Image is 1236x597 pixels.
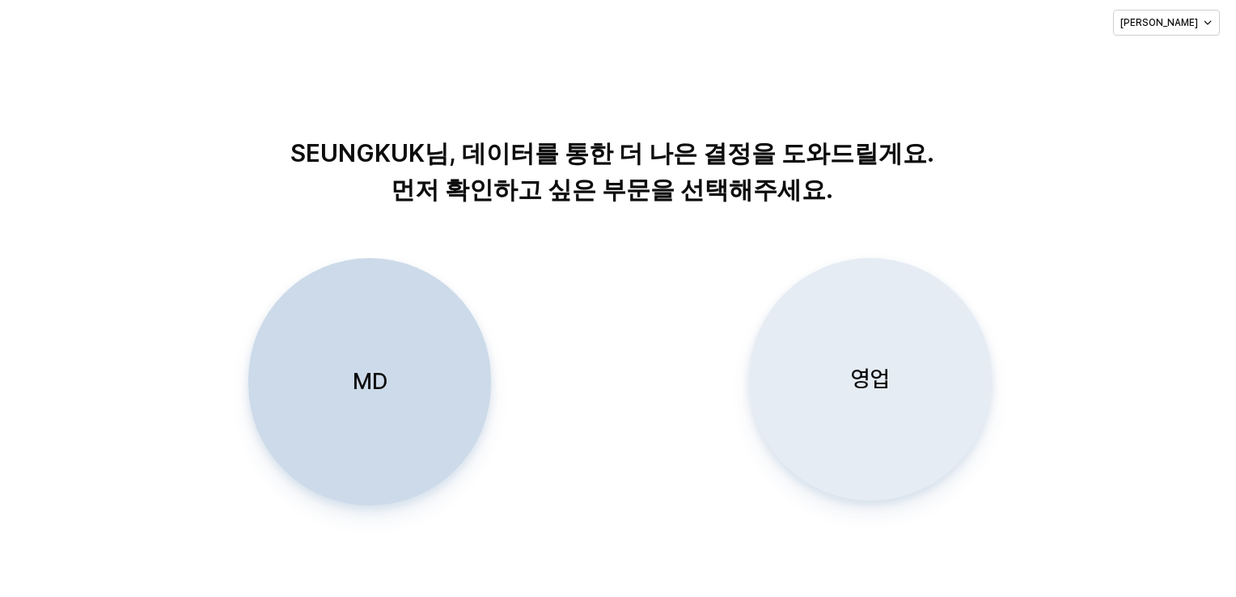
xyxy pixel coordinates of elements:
p: 영업 [851,364,890,394]
p: [PERSON_NAME] [1120,16,1198,29]
button: MD [248,258,490,506]
p: MD [352,366,387,396]
button: [PERSON_NAME] [1113,10,1220,36]
p: SEUNGKUK님, 데이터를 통한 더 나은 결정을 도와드릴게요. 먼저 확인하고 싶은 부문을 선택해주세요. [199,135,1025,208]
button: 영업 [749,258,992,501]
